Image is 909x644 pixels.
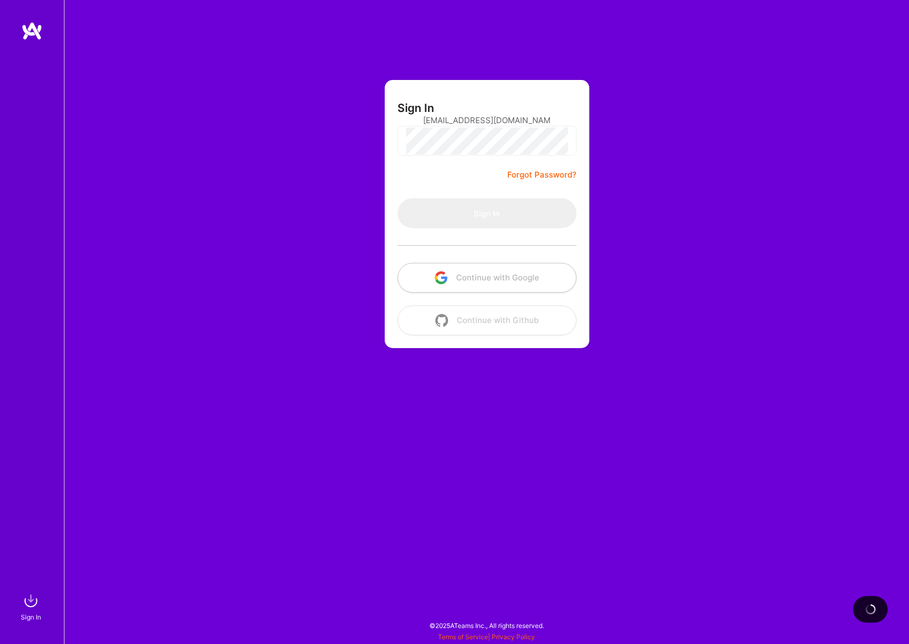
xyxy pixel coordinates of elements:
[22,590,42,623] a: sign inSign In
[64,612,909,639] div: © 2025 ATeams Inc., All rights reserved.
[438,633,488,641] a: Terms of Service
[397,305,577,335] button: Continue with Github
[438,633,535,641] span: |
[397,101,434,115] h3: Sign In
[435,314,448,327] img: icon
[21,21,43,41] img: logo
[21,611,41,623] div: Sign In
[20,590,42,611] img: sign in
[435,271,448,284] img: icon
[507,168,577,181] a: Forgot Password?
[397,263,577,293] button: Continue with Google
[423,107,551,134] input: Email...
[492,633,535,641] a: Privacy Policy
[865,603,876,615] img: loading
[397,198,577,228] button: Sign In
